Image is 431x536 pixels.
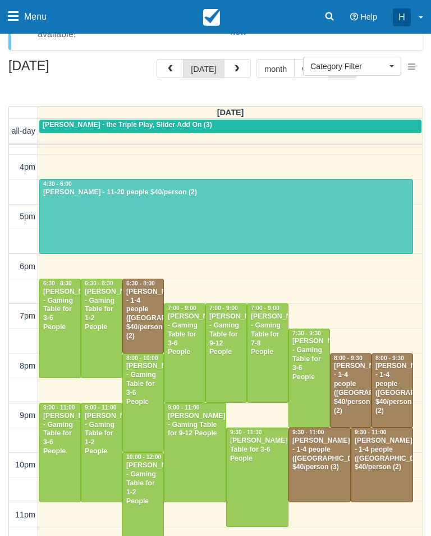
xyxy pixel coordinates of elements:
[168,405,200,411] span: 9:00 - 11:00
[43,121,212,129] span: [PERSON_NAME] - the Triple Play, Slider Add On (3)
[350,13,358,21] i: Help
[217,108,244,117] span: [DATE]
[20,262,35,271] span: 6pm
[126,362,161,406] div: [PERSON_NAME] - Gaming Table for 3-6 People
[372,353,413,428] a: 8:00 - 9:30[PERSON_NAME] - 1-4 people ([GEOGRAPHIC_DATA]) $40/person (2)
[247,303,288,403] a: 7:00 - 9:00[PERSON_NAME] - Gaming Table for 7-8 People
[310,61,387,72] span: Category Filter
[122,279,164,353] a: 6:30 - 8:00[PERSON_NAME] - 1-4 people ([GEOGRAPHIC_DATA]) $40/person (2)
[126,454,161,460] span: 10:00 - 12:00
[375,355,404,361] span: 8:00 - 9:30
[360,12,377,21] span: Help
[20,311,35,320] span: 7pm
[43,288,77,332] div: [PERSON_NAME] - Gaming Table for 3-6 People
[126,288,161,341] div: [PERSON_NAME] - 1-4 people ([GEOGRAPHIC_DATA]) $40/person (2)
[292,337,327,381] div: [PERSON_NAME] - Gaming Table for 3-6 People
[8,59,150,80] h2: [DATE]
[354,437,410,473] div: [PERSON_NAME] - 1-4 people ([GEOGRAPHIC_DATA]) $40/person (2)
[43,412,77,456] div: [PERSON_NAME] - Gaming Table for 3-6 People
[84,412,119,456] div: [PERSON_NAME] - Gaming Table for 1-2 People
[209,312,244,357] div: [PERSON_NAME] - Gaming Table for 9-12 People
[81,279,122,378] a: 6:30 - 8:30[PERSON_NAME] - Gaming Table for 1-2 People
[43,280,72,287] span: 6:30 - 8:30
[333,362,368,415] div: [PERSON_NAME] - 1-4 people ([GEOGRAPHIC_DATA]) $40/person (2)
[288,428,351,502] a: 9:30 - 11:00[PERSON_NAME] - 1-4 people ([GEOGRAPHIC_DATA]) $40/person (3)
[209,305,238,311] span: 7:00 - 9:00
[126,461,161,506] div: [PERSON_NAME] - Gaming Table for 1-2 People
[203,9,220,26] img: checkfront-main-nav-mini-logo.png
[230,437,285,464] div: [PERSON_NAME] Table for 3-6 People
[167,312,202,357] div: [PERSON_NAME] - Gaming Table for 3-6 People
[183,59,224,78] button: [DATE]
[168,305,196,311] span: 7:00 - 9:00
[205,303,247,403] a: 7:00 - 9:00[PERSON_NAME] - Gaming Table for 9-12 People
[351,428,413,502] a: 9:30 - 11:00[PERSON_NAME] - 1-4 people ([GEOGRAPHIC_DATA]) $40/person (2)
[303,57,401,76] button: Category Filter
[39,179,413,254] a: 4:30 - 6:00[PERSON_NAME] - 11-20 people $40/person (2)
[292,429,324,435] span: 9:30 - 11:00
[85,405,117,411] span: 9:00 - 11:00
[167,412,223,439] div: [PERSON_NAME] - Gaming Table for 9-12 People
[81,403,122,502] a: 9:00 - 11:00[PERSON_NAME] - Gaming Table for 1-2 People
[20,162,35,171] span: 4pm
[20,212,35,221] span: 5pm
[39,279,81,378] a: 6:30 - 8:30[PERSON_NAME] - Gaming Table for 3-6 People
[334,355,363,361] span: 8:00 - 9:30
[330,353,372,428] a: 8:00 - 9:30[PERSON_NAME] - 1-4 people ([GEOGRAPHIC_DATA]) $40/person (2)
[355,429,387,435] span: 9:30 - 11:00
[288,329,330,428] a: 7:30 - 9:30[PERSON_NAME] - Gaming Table for 3-6 People
[292,330,321,337] span: 7:30 - 9:30
[375,362,410,415] div: [PERSON_NAME] - 1-4 people ([GEOGRAPHIC_DATA]) $40/person (2)
[230,429,262,435] span: 9:30 - 11:30
[85,280,113,287] span: 6:30 - 8:30
[328,59,357,78] button: day
[43,405,75,411] span: 9:00 - 11:00
[294,59,329,78] button: week
[15,510,35,519] span: 11pm
[122,353,164,453] a: 8:00 - 10:00[PERSON_NAME] - Gaming Table for 3-6 People
[20,411,35,420] span: 9pm
[15,460,35,469] span: 10pm
[20,361,35,370] span: 8pm
[164,403,226,502] a: 9:00 - 11:00[PERSON_NAME] - Gaming Table for 9-12 People
[43,181,72,187] span: 4:30 - 6:00
[292,437,347,473] div: [PERSON_NAME] - 1-4 people ([GEOGRAPHIC_DATA]) $40/person (3)
[250,312,285,357] div: [PERSON_NAME] - Gaming Table for 7-8 People
[39,403,81,502] a: 9:00 - 11:00[PERSON_NAME] - Gaming Table for 3-6 People
[251,305,279,311] span: 7:00 - 9:00
[39,120,421,133] a: [PERSON_NAME] - the Triple Play, Slider Add On (3)
[226,428,288,527] a: 9:30 - 11:30[PERSON_NAME] Table for 3-6 People
[256,59,295,78] button: month
[164,303,205,403] a: 7:00 - 9:00[PERSON_NAME] - Gaming Table for 3-6 People
[126,280,155,287] span: 6:30 - 8:00
[126,355,158,361] span: 8:00 - 10:00
[393,8,411,26] div: H
[84,288,119,332] div: [PERSON_NAME] - Gaming Table for 1-2 People
[43,188,410,197] div: [PERSON_NAME] - 11-20 people $40/person (2)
